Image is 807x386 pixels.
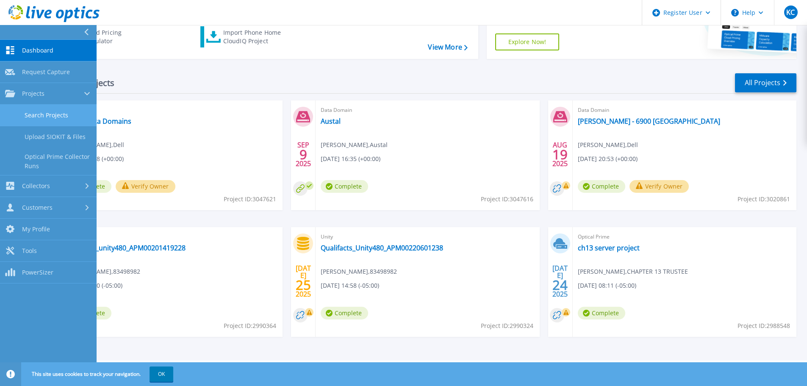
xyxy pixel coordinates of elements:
[552,266,568,297] div: [DATE] 2025
[300,151,307,158] span: 9
[150,367,173,382] button: OK
[738,194,790,204] span: Project ID: 3020861
[578,281,636,290] span: [DATE] 08:11 (-05:00)
[578,106,791,115] span: Data Domain
[552,281,568,289] span: 24
[295,139,311,170] div: SEP 2025
[22,269,53,276] span: PowerSizer
[64,106,277,115] span: Data Domain
[552,139,568,170] div: AUG 2025
[321,232,534,242] span: Unity
[83,28,151,45] div: Cloud Pricing Calculator
[735,73,796,92] a: All Projects
[223,28,289,45] div: Import Phone Home CloudIQ Project
[738,321,790,330] span: Project ID: 2988548
[481,321,533,330] span: Project ID: 2990324
[22,225,50,233] span: My Profile
[578,267,688,276] span: [PERSON_NAME] , CHAPTER 13 TRUSTEE
[321,106,534,115] span: Data Domain
[64,232,277,242] span: Unity
[60,26,155,47] a: Cloud Pricing Calculator
[64,117,131,125] a: Austal Data Domains
[22,68,70,76] span: Request Capture
[578,244,640,252] a: ch13 server project
[23,367,173,382] span: This site uses cookies to track your navigation.
[22,47,53,54] span: Dashboard
[321,154,380,164] span: [DATE] 16:35 (+00:00)
[22,182,50,190] span: Collectors
[321,281,379,290] span: [DATE] 14:58 (-05:00)
[224,194,276,204] span: Project ID: 3047621
[321,140,388,150] span: [PERSON_NAME] , Austal
[481,194,533,204] span: Project ID: 3047616
[578,117,720,125] a: [PERSON_NAME] - 6900 [GEOGRAPHIC_DATA]
[321,117,341,125] a: Austal
[578,140,638,150] span: [PERSON_NAME] , Dell
[22,90,44,97] span: Projects
[64,244,186,252] a: Qualifacts_unity480_APM00201419228
[295,266,311,297] div: [DATE] 2025
[786,9,795,16] span: KC
[321,307,368,319] span: Complete
[321,244,443,252] a: Qualifacts_Unity480_APM00220601238
[22,204,53,211] span: Customers
[552,151,568,158] span: 19
[116,180,175,193] button: Verify Owner
[224,321,276,330] span: Project ID: 2990364
[578,154,638,164] span: [DATE] 20:53 (+00:00)
[495,33,560,50] a: Explore Now!
[321,267,397,276] span: [PERSON_NAME] , 83498982
[22,247,37,255] span: Tools
[321,180,368,193] span: Complete
[64,267,140,276] span: [PERSON_NAME] , 83498982
[578,232,791,242] span: Optical Prime
[428,43,467,51] a: View More
[578,307,625,319] span: Complete
[630,180,689,193] button: Verify Owner
[578,180,625,193] span: Complete
[296,281,311,289] span: 25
